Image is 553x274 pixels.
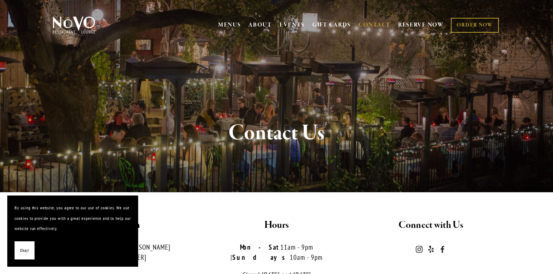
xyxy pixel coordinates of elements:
a: CONTACT [358,18,390,32]
strong: Contact Us [228,119,325,147]
a: EVENTS [280,21,305,29]
span: Okay! [20,245,29,256]
a: GIFT CARDS [312,18,351,32]
h2: Hours [205,218,348,233]
a: Yelp [427,246,434,253]
a: ORDER NOW [451,18,498,33]
strong: Mon-Sat [240,243,280,251]
a: Instagram [416,246,423,253]
a: RESERVE NOW [398,18,444,32]
section: Cookie banner [7,196,138,267]
img: Novo Restaurant &amp; Lounge [51,16,97,34]
p: 11am - 9pm | 10am - 9pm [205,242,348,263]
h2: Connect with Us [360,218,502,233]
a: ABOUT [248,21,272,29]
strong: Sundays [232,253,290,262]
a: Novo Restaurant and Lounge [439,246,446,253]
button: Okay! [15,241,35,260]
p: By using this website, you agree to our use of cookies. We use cookies to provide you with a grea... [15,203,131,234]
a: MENUS [218,21,241,29]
